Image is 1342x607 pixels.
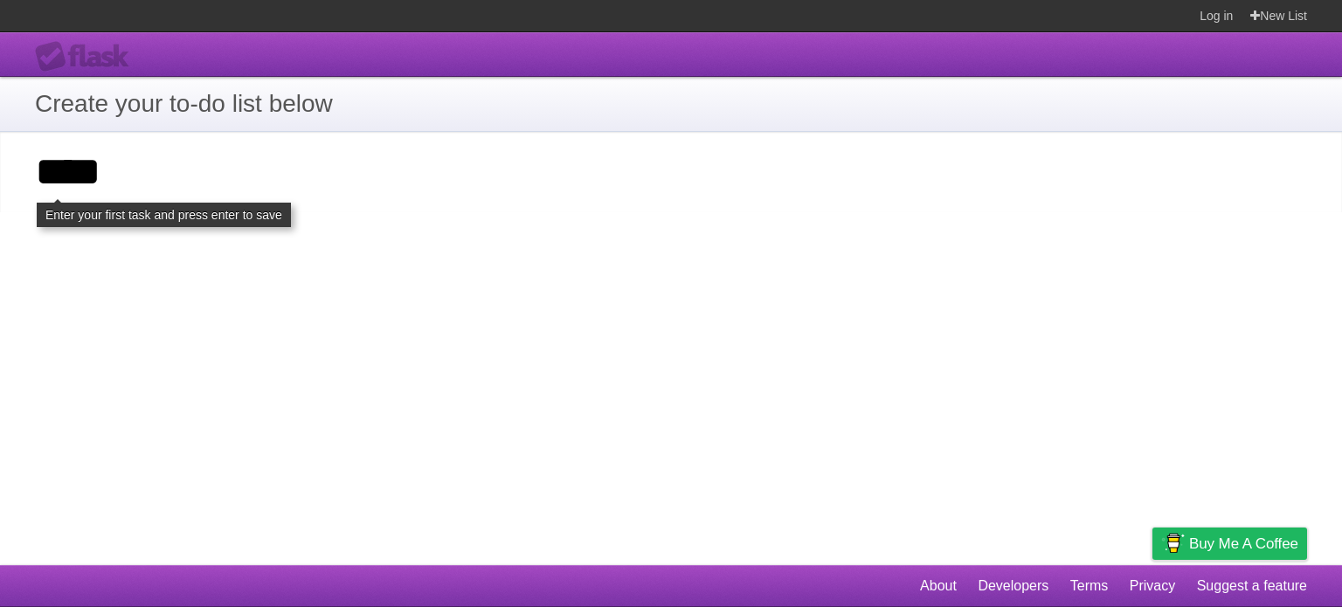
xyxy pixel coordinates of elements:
a: Privacy [1130,569,1175,603]
span: Buy me a coffee [1189,528,1298,559]
h1: Create your to-do list below [35,86,1307,122]
a: Suggest a feature [1197,569,1307,603]
a: Buy me a coffee [1152,528,1307,560]
a: Terms [1070,569,1109,603]
div: Flask [35,41,140,72]
a: About [920,569,957,603]
a: Developers [978,569,1048,603]
img: Buy me a coffee [1161,528,1185,558]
